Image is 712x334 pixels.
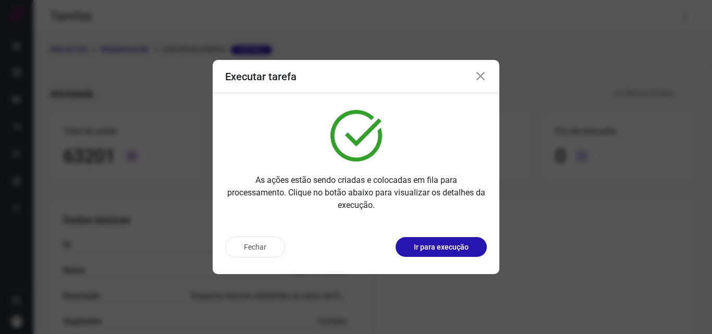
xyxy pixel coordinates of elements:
p: Ir para execução [414,242,469,253]
h3: Executar tarefa [225,70,297,83]
img: verified.svg [330,110,382,162]
button: Fechar [225,237,285,257]
p: As ações estão sendo criadas e colocadas em fila para processamento. Clique no botão abaixo para ... [225,174,487,212]
button: Ir para execução [396,237,487,257]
